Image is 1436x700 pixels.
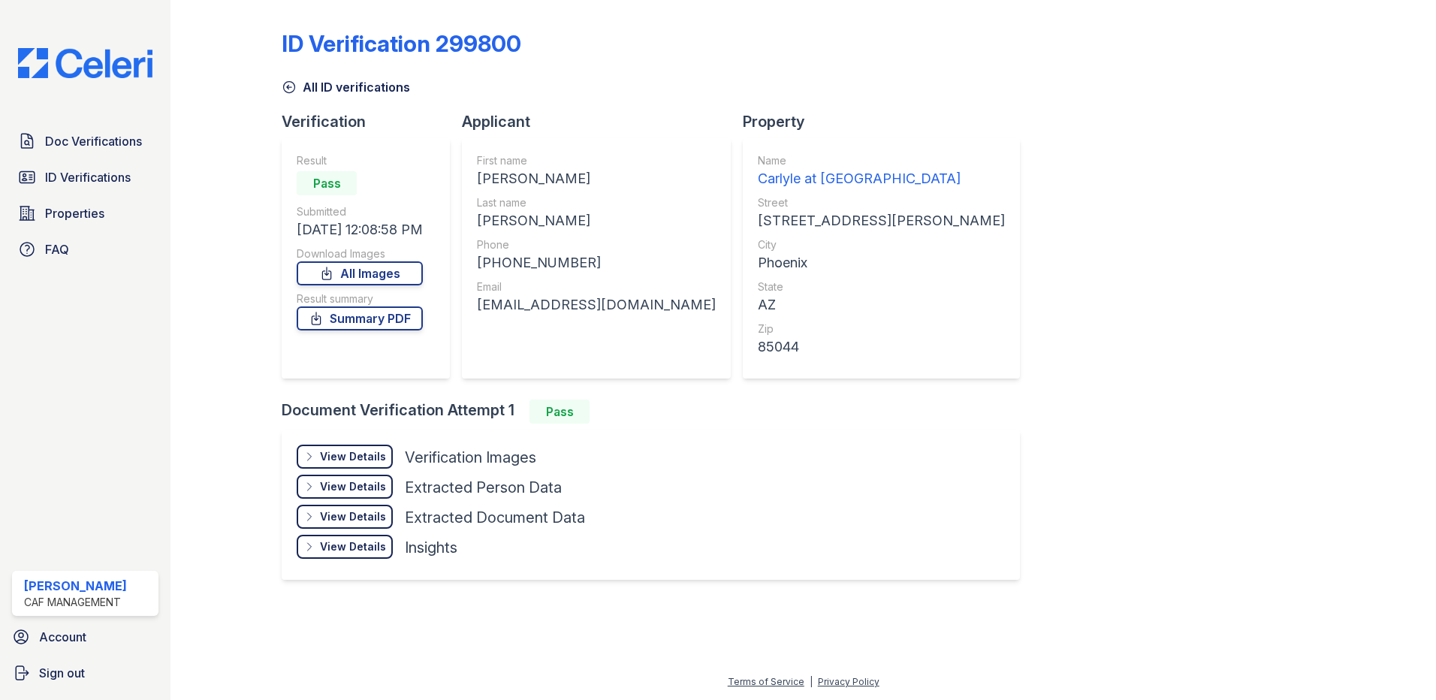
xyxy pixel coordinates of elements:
div: City [758,237,1005,252]
div: 85044 [758,336,1005,358]
div: | [810,676,813,687]
div: [PERSON_NAME] [24,577,127,595]
div: Street [758,195,1005,210]
div: ID Verification 299800 [282,30,521,57]
span: Account [39,628,86,646]
a: Doc Verifications [12,126,158,156]
div: [PERSON_NAME] [477,168,716,189]
div: Verification Images [405,447,536,468]
a: Sign out [6,658,164,688]
a: Properties [12,198,158,228]
a: Terms of Service [728,676,804,687]
div: Document Verification Attempt 1 [282,400,1032,424]
div: Zip [758,321,1005,336]
div: [PERSON_NAME] [477,210,716,231]
div: Property [743,111,1032,132]
a: All Images [297,261,423,285]
span: FAQ [45,240,69,258]
div: Carlyle at [GEOGRAPHIC_DATA] [758,168,1005,189]
img: CE_Logo_Blue-a8612792a0a2168367f1c8372b55b34899dd931a85d93a1a3d3e32e68fde9ad4.png [6,48,164,78]
div: Result [297,153,423,168]
div: Last name [477,195,716,210]
div: [EMAIL_ADDRESS][DOMAIN_NAME] [477,294,716,315]
div: AZ [758,294,1005,315]
div: Extracted Person Data [405,477,562,498]
div: CAF Management [24,595,127,610]
div: First name [477,153,716,168]
div: Phone [477,237,716,252]
div: Pass [529,400,590,424]
div: Phoenix [758,252,1005,273]
span: ID Verifications [45,168,131,186]
div: Insights [405,537,457,558]
div: [STREET_ADDRESS][PERSON_NAME] [758,210,1005,231]
div: Download Images [297,246,423,261]
span: Properties [45,204,104,222]
div: Verification [282,111,462,132]
div: View Details [320,509,386,524]
a: Account [6,622,164,652]
a: Privacy Policy [818,676,879,687]
div: Extracted Document Data [405,507,585,528]
div: [DATE] 12:08:58 PM [297,219,423,240]
span: Sign out [39,664,85,682]
div: Applicant [462,111,743,132]
a: Name Carlyle at [GEOGRAPHIC_DATA] [758,153,1005,189]
a: Summary PDF [297,306,423,330]
div: State [758,279,1005,294]
div: Email [477,279,716,294]
div: View Details [320,449,386,464]
div: View Details [320,539,386,554]
div: Result summary [297,291,423,306]
div: View Details [320,479,386,494]
div: [PHONE_NUMBER] [477,252,716,273]
div: Name [758,153,1005,168]
a: All ID verifications [282,78,410,96]
div: Submitted [297,204,423,219]
div: Pass [297,171,357,195]
span: Doc Verifications [45,132,142,150]
a: FAQ [12,234,158,264]
a: ID Verifications [12,162,158,192]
